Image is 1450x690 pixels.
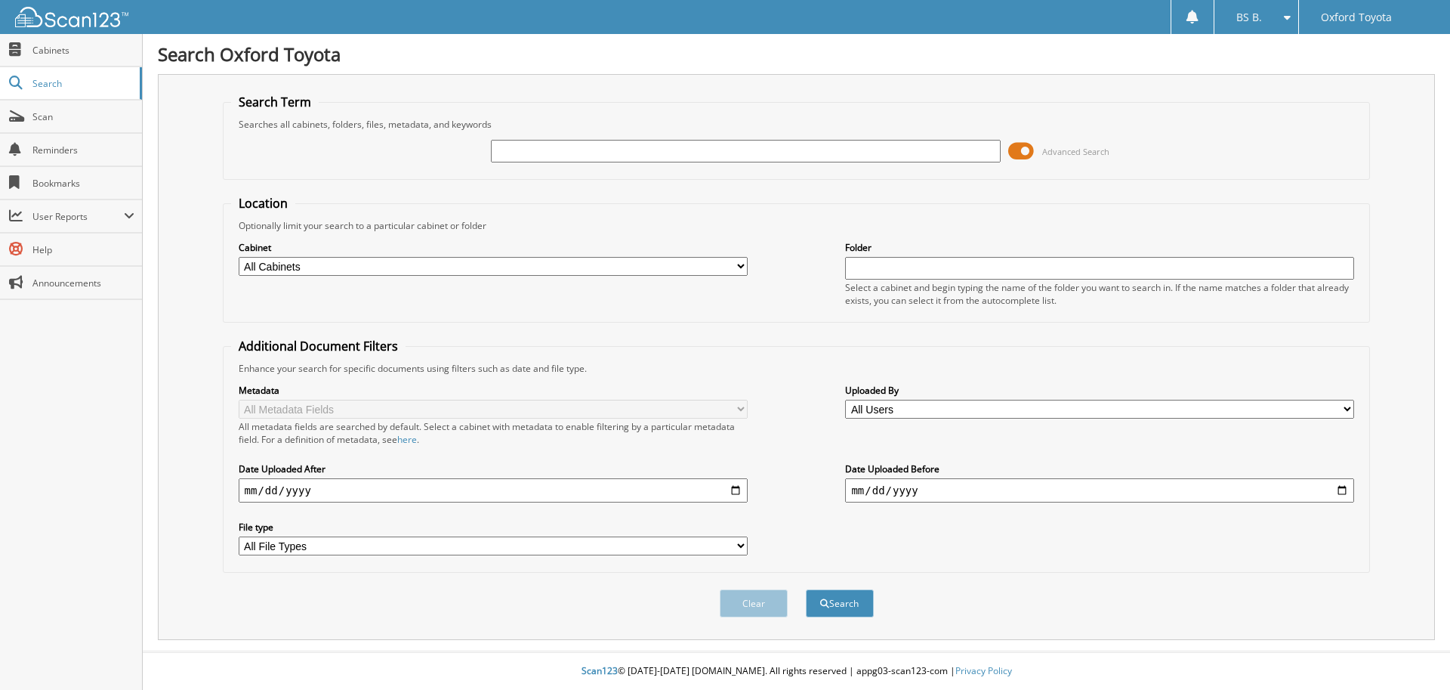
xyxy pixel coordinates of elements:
label: Uploaded By [845,384,1354,397]
span: BS B. [1236,13,1262,22]
img: scan123-logo-white.svg [15,7,128,27]
span: Announcements [32,277,134,289]
button: Search [806,589,874,617]
input: end [845,478,1354,503]
div: Enhance your search for specific documents using filters such as date and file type. [231,362,1362,375]
legend: Location [231,195,295,212]
legend: Additional Document Filters [231,338,406,354]
label: Metadata [239,384,748,397]
button: Clear [720,589,788,617]
span: Scan [32,110,134,123]
label: Date Uploaded Before [845,463,1354,475]
div: Select a cabinet and begin typing the name of the folder you want to search in. If the name match... [845,281,1354,307]
legend: Search Term [231,94,319,110]
div: All metadata fields are searched by default. Select a cabinet with metadata to enable filtering b... [239,420,748,446]
input: start [239,478,748,503]
a: here [397,433,417,446]
span: Bookmarks [32,177,134,190]
span: Oxford Toyota [1321,13,1392,22]
span: Help [32,243,134,256]
span: Search [32,77,132,90]
label: File type [239,521,748,534]
div: © [DATE]-[DATE] [DOMAIN_NAME]. All rights reserved | appg03-scan123-com | [143,653,1450,690]
label: Folder [845,241,1354,254]
span: Scan123 [582,664,618,677]
a: Privacy Policy [955,664,1012,677]
label: Cabinet [239,241,748,254]
label: Date Uploaded After [239,463,748,475]
h1: Search Oxford Toyota [158,42,1435,67]
div: Searches all cabinets, folders, files, metadata, and keywords [231,118,1362,131]
span: Advanced Search [1042,146,1109,157]
span: User Reports [32,210,124,223]
div: Optionally limit your search to a particular cabinet or folder [231,219,1362,232]
span: Reminders [32,144,134,156]
span: Cabinets [32,44,134,57]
